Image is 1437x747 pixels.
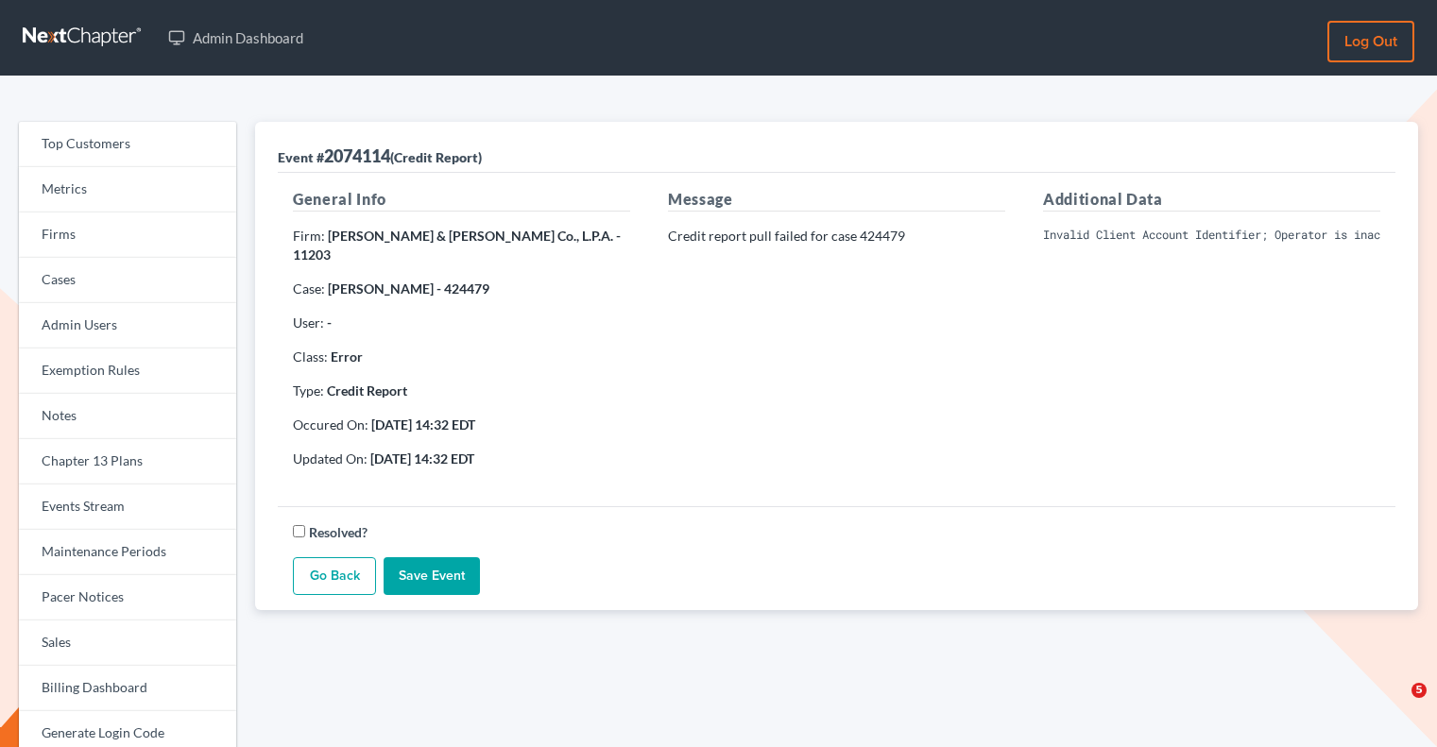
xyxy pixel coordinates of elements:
[293,557,376,595] a: Go Back
[19,620,236,666] a: Sales
[1327,21,1414,62] a: Log out
[293,228,325,244] span: Firm:
[293,450,368,467] span: Updated On:
[19,122,236,167] a: Top Customers
[19,167,236,212] a: Metrics
[1043,227,1380,244] pre: Invalid Client Account Identifier; Operator is inactive. Please visit our website to reset your p...
[668,188,1005,212] h5: Message
[19,575,236,620] a: Pacer Notices
[19,394,236,439] a: Notes
[390,149,482,165] span: (Credit Report)
[19,303,236,348] a: Admin Users
[309,522,368,542] label: Resolved?
[1373,683,1418,728] iframe: Intercom live chat
[293,348,328,365] span: Class:
[278,144,482,167] div: 2074114
[19,258,236,303] a: Cases
[1043,188,1380,212] h5: Additional Data
[293,416,368,433] span: Occured On:
[19,212,236,258] a: Firms
[19,439,236,484] a: Chapter 13 Plans
[19,484,236,530] a: Events Stream
[293,228,621,263] strong: [PERSON_NAME] & [PERSON_NAME] Co., L.P.A. - 11203
[19,348,236,394] a: Exemption Rules
[668,227,1005,246] p: Credit report pull failed for case 424479
[293,280,325,297] span: Case:
[159,21,313,55] a: Admin Dashboard
[1411,683,1427,698] span: 5
[278,149,324,165] span: Event #
[19,666,236,711] a: Billing Dashboard
[293,188,630,212] h5: General Info
[327,382,407,399] strong: Credit Report
[331,348,363,365] strong: Error
[370,450,474,467] strong: [DATE] 14:32 EDT
[384,557,480,595] input: Save Event
[328,280,489,297] strong: [PERSON_NAME] - 424479
[19,530,236,575] a: Maintenance Periods
[293,382,324,399] span: Type:
[293,314,324,331] span: User:
[327,314,332,331] strong: -
[371,416,475,433] strong: [DATE] 14:32 EDT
